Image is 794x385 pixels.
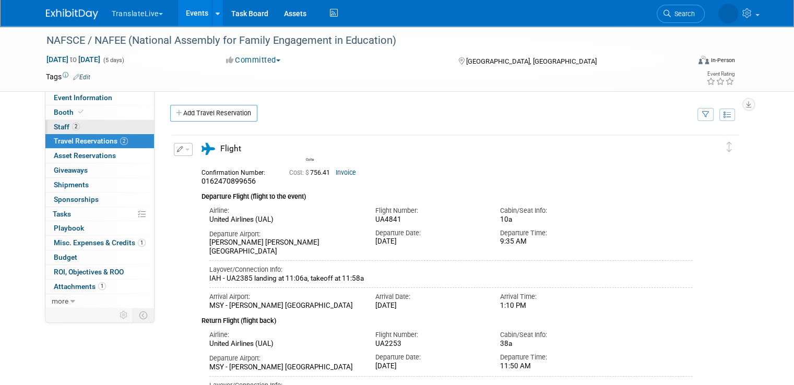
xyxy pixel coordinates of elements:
span: Cost: $ [289,169,310,176]
div: Airline: [209,206,360,215]
img: Format-Inperson.png [698,56,709,64]
div: Flight Number: [375,206,484,215]
div: 9:35 AM [500,237,609,246]
div: Arrival Date: [375,292,484,302]
div: [DATE] [375,237,484,246]
div: Departure Time: [500,228,609,238]
div: 1:10 PM [500,302,609,310]
button: Committed [222,55,285,66]
a: Staff2 [45,120,154,134]
div: Colte Swift [301,141,319,162]
a: Edit [73,74,90,81]
span: Budget [54,253,77,261]
div: United Airlines (UAL) [209,340,360,348]
span: Booth [54,108,86,116]
a: Add Travel Reservation [170,105,257,122]
span: Shipments [54,181,89,189]
div: Cabin/Seat Info: [500,330,609,340]
div: 38a [500,340,609,348]
a: Shipments [45,178,154,192]
span: Event Information [54,93,112,102]
div: UA2253 [375,340,484,348]
div: Arrival Airport: [209,292,360,302]
span: Travel Reservations [54,137,128,145]
span: 2 [120,137,128,145]
div: Colte Swift [303,156,316,162]
a: Misc. Expenses & Credits1 [45,236,154,250]
div: IAH - UA2385 landing at 11:06a, takeoff at 11:58a [209,274,692,283]
a: Giveaways [45,163,154,177]
span: 1 [98,282,106,290]
span: Asset Reservations [54,151,116,160]
div: [DATE] [375,362,484,371]
span: Playbook [54,224,84,232]
div: Confirmation Number: [202,166,274,177]
div: United Airlines (UAL) [209,215,360,224]
div: Event Format [633,54,735,70]
div: Arrival Time: [500,292,609,302]
div: UA4841 [375,215,484,224]
td: Toggle Event Tabs [133,308,155,322]
span: 1 [138,239,146,247]
a: Playbook [45,221,154,235]
span: 0162470899656 [202,177,256,185]
img: ExhibitDay [46,9,98,19]
a: Tasks [45,207,154,221]
a: Invoice [336,169,356,176]
a: more [45,294,154,308]
span: (5 days) [102,57,124,64]
span: Attachments [54,282,106,291]
a: ROI, Objectives & ROO [45,265,154,279]
div: 11:50 AM [500,362,609,371]
span: to [68,55,78,64]
div: [DATE] [375,302,484,310]
span: Tasks [53,210,71,218]
span: Staff [54,123,80,131]
span: [GEOGRAPHIC_DATA], [GEOGRAPHIC_DATA] [466,57,597,65]
div: Departure Time: [500,353,609,362]
span: 756.41 [289,169,334,176]
div: Departure Date: [375,228,484,238]
span: Sponsorships [54,195,99,203]
a: Asset Reservations [45,149,154,163]
a: Event Information [45,91,154,105]
a: Sponsorships [45,192,154,207]
img: Colte Swift [303,141,318,156]
td: Personalize Event Tab Strip [115,308,133,322]
span: ROI, Objectives & ROO [54,268,124,276]
div: 10a [500,215,609,224]
img: Mikaela Quigley [718,4,738,23]
div: MSY - [PERSON_NAME] [GEOGRAPHIC_DATA] [209,302,360,310]
i: Booth reservation complete [78,109,84,115]
div: [PERSON_NAME] [PERSON_NAME][GEOGRAPHIC_DATA] [209,238,360,256]
a: Search [657,5,705,23]
a: Booth [45,105,154,119]
a: Budget [45,250,154,264]
div: Layover/Connection Info: [209,265,692,274]
div: Airline: [209,330,360,340]
a: Attachments1 [45,280,154,294]
td: Tags [46,71,90,82]
i: Filter by Traveler [702,112,709,118]
div: In-Person [710,56,735,64]
div: Departure Airport: [209,230,360,239]
div: Cabin/Seat Info: [500,206,609,215]
span: [DATE] [DATE] [46,55,101,64]
span: Giveaways [54,166,88,174]
span: Search [671,10,695,18]
span: more [52,297,68,305]
span: Misc. Expenses & Credits [54,238,146,247]
div: Departure Flight (flight to the event) [202,186,692,202]
div: Return Flight (flight back) [202,310,692,326]
div: Flight Number: [375,330,484,340]
div: Departure Airport: [209,354,360,363]
div: MSY - [PERSON_NAME] [GEOGRAPHIC_DATA] [209,363,360,372]
i: Click and drag to move item [727,142,732,152]
div: NAFSCE / NAFEE (National Assembly for Family Engagement in Education) [43,31,677,50]
div: Event Rating [706,71,734,77]
div: Departure Date: [375,353,484,362]
span: Flight [220,144,241,153]
a: Travel Reservations2 [45,134,154,148]
i: Flight [202,143,215,155]
span: 2 [72,123,80,130]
